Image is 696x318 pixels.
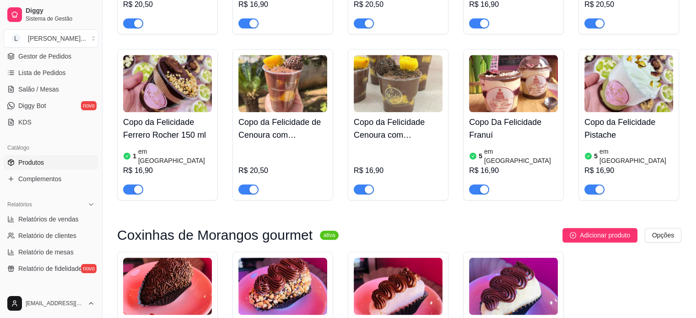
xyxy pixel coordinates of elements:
span: Produtos [18,158,44,167]
img: product-image [238,55,327,112]
span: plus-circle [570,232,576,238]
div: Catálogo [4,140,98,155]
span: Sistema de Gestão [26,15,95,22]
sup: ativa [320,231,339,240]
img: product-image [123,55,212,112]
a: Relatório de clientes [4,228,98,243]
a: DiggySistema de Gestão [4,4,98,26]
span: Relatórios [7,201,32,208]
h4: Copo da Felicidade Pistache [584,116,673,141]
span: Lista de Pedidos [18,68,66,77]
article: em [GEOGRAPHIC_DATA] [484,147,558,165]
span: Relatórios de vendas [18,215,79,224]
a: Complementos [4,172,98,186]
h4: Copo da Felicidade Cenoura com Brigadeiro 150 ml [354,116,442,141]
span: Relatório de fidelidade [18,264,82,273]
a: Produtos [4,155,98,170]
div: R$ 16,90 [584,165,673,176]
a: Salão / Mesas [4,82,98,97]
span: Adicionar produto [580,230,630,240]
div: Gerenciar [4,287,98,302]
span: Diggy [26,7,95,15]
a: Lista de Pedidos [4,65,98,80]
a: Diggy Botnovo [4,98,98,113]
span: Complementos [18,174,61,183]
a: Relatórios de vendas [4,212,98,226]
div: [PERSON_NAME] ... [28,34,86,43]
a: Relatório de mesas [4,245,98,259]
span: [EMAIL_ADDRESS][DOMAIN_NAME] [26,300,84,307]
div: R$ 16,90 [354,165,442,176]
button: Opções [645,228,681,243]
img: product-image [469,55,558,112]
span: L [11,34,21,43]
span: Opções [652,230,674,240]
button: Select a team [4,29,98,48]
span: Relatório de clientes [18,231,76,240]
a: Gestor de Pedidos [4,49,98,64]
article: em [GEOGRAPHIC_DATA] [599,147,673,165]
img: product-image [123,258,212,315]
span: Diggy Bot [18,101,46,110]
img: product-image [469,258,558,315]
button: Adicionar produto [562,228,637,243]
h4: Copo Da Felicidade Franuí [469,116,558,141]
button: [EMAIL_ADDRESS][DOMAIN_NAME] [4,292,98,314]
article: 5 [594,151,598,161]
span: KDS [18,118,32,127]
img: product-image [238,258,327,315]
h4: Copo da Felicidade Ferrero Rocher 150 ml [123,116,212,141]
img: product-image [354,258,442,315]
div: R$ 16,90 [469,165,558,176]
a: KDS [4,115,98,129]
div: R$ 16,90 [123,165,212,176]
article: 1 [133,151,136,161]
span: Relatório de mesas [18,248,74,257]
span: Gestor de Pedidos [18,52,71,61]
h4: Copo da Felicidade de Cenoura com Brigadeiro 200 ml [238,116,327,141]
span: Salão / Mesas [18,85,59,94]
article: 5 [479,151,482,161]
a: Relatório de fidelidadenovo [4,261,98,276]
div: R$ 20,50 [238,165,327,176]
article: em [GEOGRAPHIC_DATA] [138,147,212,165]
img: product-image [584,55,673,112]
img: product-image [354,55,442,112]
h3: Coxinhas de Morangos gourmet [117,230,313,241]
